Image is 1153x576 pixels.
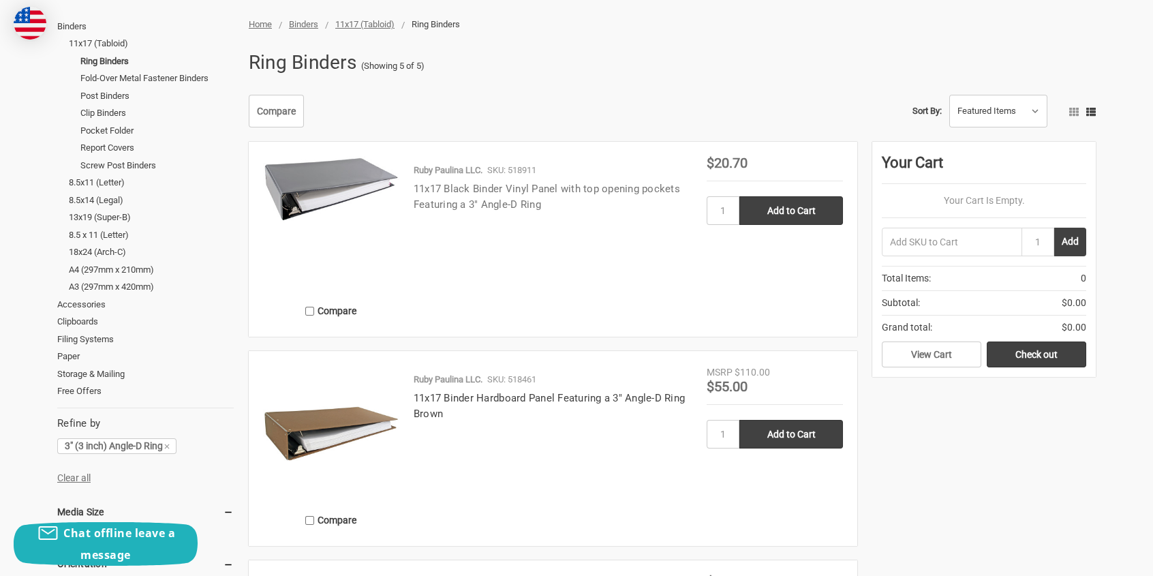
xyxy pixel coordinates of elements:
[739,420,843,449] input: Add to Cart
[739,196,843,225] input: Add to Cart
[414,392,685,420] a: 11x17 Binder Hardboard Panel Featuring a 3" Angle-D Ring Brown
[80,157,234,175] a: Screw Post Binders
[57,438,176,453] a: 3" (3 inch) Angle-D Ring
[1081,271,1086,286] span: 0
[1054,228,1086,256] button: Add
[80,52,234,70] a: Ring Binders
[69,226,234,244] a: 8.5 x 11 (Letter)
[414,183,680,211] a: 11x17 Black Binder Vinyl Panel with top opening pockets Featuring a 3" Angle-D Ring
[707,365,733,380] div: MSRP
[69,35,234,52] a: 11x17 (Tabloid)
[69,174,234,192] a: 8.5x11 (Letter)
[882,296,920,310] span: Subtotal:
[263,156,399,292] a: 11x17 Black Binder Vinyl Panel with top opening pockets Featuring a 3" Angle-D Ring
[882,228,1021,256] input: Add SKU to Cart
[487,164,536,177] p: SKU: 518911
[414,373,482,386] p: Ruby Paulina LLC.
[57,365,234,383] a: Storage & Mailing
[57,382,234,400] a: Free Offers
[63,526,175,562] span: Chat offline leave a message
[487,373,536,386] p: SKU: 518461
[707,155,748,171] span: $20.70
[69,209,234,226] a: 13x19 (Super-B)
[57,18,234,35] a: Binders
[289,19,318,29] a: Binders
[249,19,272,29] a: Home
[57,331,234,348] a: Filing Systems
[80,87,234,105] a: Post Binders
[80,104,234,122] a: Clip Binders
[14,7,46,40] img: duty and tax information for United States
[987,342,1086,367] a: Check out
[249,45,356,80] h1: Ring Binders
[361,59,425,73] span: (Showing 5 of 5)
[735,367,770,378] span: $110.00
[882,194,1086,208] p: Your Cart Is Empty.
[305,516,314,525] input: Compare
[882,271,931,286] span: Total Items:
[80,70,234,87] a: Fold-Over Metal Fastener Binders
[263,156,399,223] img: 11x17 Black Binder Vinyl Panel with top opening pockets Featuring a 3" Angle-D Ring
[263,300,399,322] label: Compare
[882,151,1086,184] div: Your Cart
[249,95,304,127] a: Compare
[707,378,748,395] span: $55.00
[69,192,234,209] a: 8.5x14 (Legal)
[14,522,198,566] button: Chat offline leave a message
[80,139,234,157] a: Report Covers
[412,19,460,29] span: Ring Binders
[57,313,234,331] a: Clipboards
[69,261,234,279] a: A4 (297mm x 210mm)
[882,342,981,367] a: View Cart
[57,348,234,365] a: Paper
[305,307,314,316] input: Compare
[882,320,932,335] span: Grand total:
[335,19,395,29] a: 11x17 (Tabloid)
[912,101,942,121] label: Sort By:
[57,296,234,314] a: Accessories
[57,472,91,483] a: Clear all
[1062,320,1086,335] span: $0.00
[57,416,234,431] h5: Refine by
[57,504,234,520] h5: Media Size
[414,164,482,177] p: Ruby Paulina LLC.
[80,122,234,140] a: Pocket Folder
[69,278,234,296] a: A3 (297mm x 420mm)
[263,509,399,532] label: Compare
[1062,296,1086,310] span: $0.00
[263,365,399,502] img: 11x17 Binder Hardboard Panel Featuring a 3" Angle-D Ring Brown
[69,243,234,261] a: 18x24 (Arch-C)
